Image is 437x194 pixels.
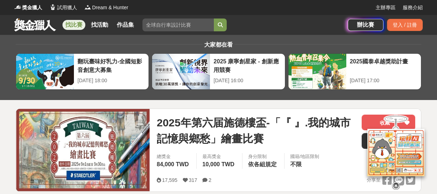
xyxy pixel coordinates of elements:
span: 最高獎金 [202,153,236,160]
a: 找活動 [88,20,111,30]
a: 翻玩臺味好乳力-全國短影音創意大募集[DATE] 18:00 [16,53,149,90]
div: [DATE] 17:00 [350,77,417,84]
div: 登入 / 註冊 [387,19,423,31]
a: 2025國泰卓越獎助計畫[DATE] 17:00 [288,53,421,90]
a: 作品集 [114,20,137,30]
a: 主辦專區 [376,4,396,11]
img: Logo [49,4,56,11]
img: Logo [14,4,21,11]
a: Logo獎金獵人 [14,4,42,11]
span: 317 [189,177,197,183]
a: Logo試用獵人 [49,4,77,11]
div: 2025國泰卓越獎助計畫 [350,57,417,73]
span: 2025年第六届施德樓盃-「『 』.我的城市記憶與鄉愁」繪畫比賽 [157,115,356,147]
input: 全球自行車設計比賽 [142,19,214,31]
span: 大家都在看 [202,42,235,48]
div: 國籍/地區限制 [290,153,320,160]
img: d2146d9a-e6f6-4337-9592-8cefde37ba6b.png [367,129,425,176]
span: Dream & Hunter [92,4,128,11]
span: 17,595 [162,177,177,183]
span: 依各組規定 [248,161,277,167]
span: 試用獵人 [57,4,77,11]
img: Cover Image [16,109,150,191]
span: 不限 [290,161,302,167]
a: 服務介紹 [403,4,423,11]
a: 2025 康寧創星家 - 創新應用競賽[DATE] 16:00 [152,53,285,90]
span: 2 [209,177,211,183]
a: LogoDream & Hunter [84,4,128,11]
span: 10,000 TWD [202,161,235,167]
img: Logo [84,4,91,11]
span: 84,000 TWD [157,161,189,167]
div: 身分限制 [248,153,278,160]
div: [DATE] 18:00 [77,77,145,84]
a: 找比賽 [62,20,85,30]
div: [DATE] 16:00 [214,77,281,84]
a: 辦比賽 [348,19,383,31]
div: 翻玩臺味好乳力-全國短影音創意大募集 [77,57,145,73]
span: 獎金獵人 [22,4,42,11]
span: 總獎金 [157,153,191,160]
div: 2025 康寧創星家 - 創新應用競賽 [214,57,281,73]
